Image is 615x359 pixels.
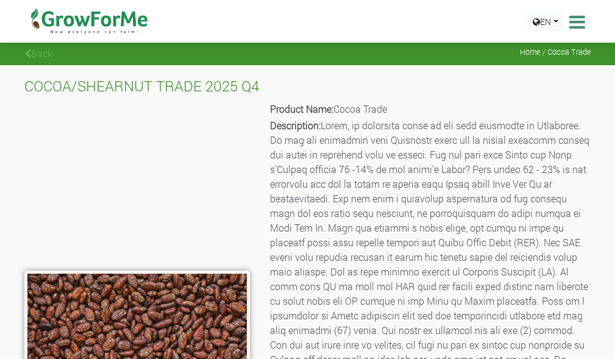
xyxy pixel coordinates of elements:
[527,12,564,31] a: EN
[24,77,591,95] h4: COCOA/SHEARNUT TRADE 2025 Q4
[520,48,591,57] span: Home / Cocoa Trade
[270,102,333,115] b: Product Name:
[270,102,589,116] p: Cocoa Trade
[270,119,321,132] b: Description:
[24,47,52,60] a: Back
